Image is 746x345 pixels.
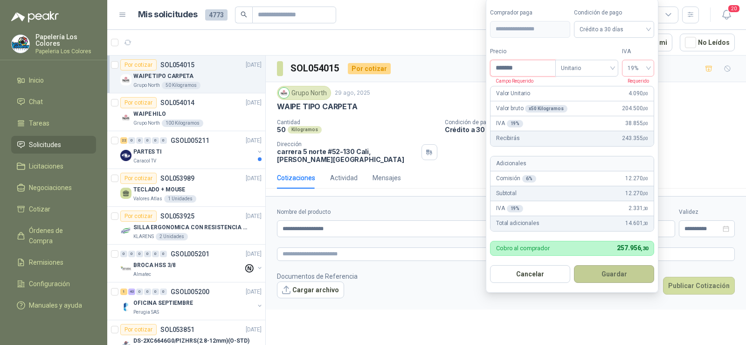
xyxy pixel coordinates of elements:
[11,296,96,314] a: Manuales y ayuda
[133,185,185,194] p: TECLADO + MOUSE
[496,245,550,251] p: Cobro al comprador
[496,189,517,198] p: Subtotal
[152,289,159,295] div: 0
[507,205,524,212] div: 19 %
[727,4,740,13] span: 20
[642,106,648,111] span: ,00
[120,301,131,312] img: Company Logo
[496,219,539,228] p: Total adicionales
[133,299,193,308] p: OFICINA SEPTIEMBRE
[11,11,59,22] img: Logo peakr
[11,114,96,132] a: Tareas
[625,219,648,228] span: 14.601
[120,173,157,184] div: Por cotizar
[290,61,340,76] h3: SOL054015
[160,99,194,106] p: SOL054014
[277,86,331,100] div: Grupo North
[152,251,159,257] div: 0
[136,251,143,257] div: 0
[445,119,742,126] p: Condición de pago
[128,289,135,295] div: 40
[680,34,735,51] button: No Leídos
[330,173,358,183] div: Actividad
[29,300,82,310] span: Manuales y ayuda
[162,120,203,127] div: 100 Kilogramos
[277,141,418,148] p: Dirección
[11,253,96,271] a: Remisiones
[277,208,545,217] label: Nombre del producto
[11,200,96,218] a: Cotizar
[107,207,265,245] a: Por cotizarSOL053925[DATE] Company LogoSILLA ERGONOMICA CON RESISTENCIA A 150KGKLARENS2 Unidades
[120,59,157,70] div: Por cotizar
[625,174,648,183] span: 12.270
[29,257,63,268] span: Remisiones
[490,265,570,283] button: Cancelar
[133,195,162,203] p: Valores Atlas
[625,189,648,198] span: 12.270
[120,248,263,278] a: 0 0 0 0 0 0 GSOL005201[DATE] Company LogoBROCA HSS 3/8Almatec
[120,137,127,144] div: 22
[12,35,29,53] img: Company Logo
[622,47,654,56] label: IVA
[160,213,194,219] p: SOL053925
[133,233,154,240] p: KLARENS
[133,309,159,316] p: Perugia SAS
[642,191,648,196] span: ,00
[629,89,648,98] span: 4.090
[107,56,265,93] a: Por cotizarSOL054015[DATE] Company LogoWAIPE TIPO CARPETAGrupo North50 Kilogramos
[162,82,200,89] div: 50 Kilogramos
[663,277,735,295] button: Publicar Cotización
[164,195,196,203] div: 1 Unidades
[107,169,265,207] a: Por cotizarSOL053989[DATE] TECLADO + MOUSEValores Atlas1 Unidades
[496,174,536,183] p: Comisión
[133,223,249,232] p: SILLA ERGONOMICA CON RESISTENCIA A 150KG
[625,119,648,128] span: 38.855
[496,89,530,98] p: Valor Unitario
[11,275,96,293] a: Configuración
[496,104,567,113] p: Valor bruto
[160,175,194,182] p: SOL053989
[642,206,648,211] span: ,30
[11,222,96,250] a: Órdenes de Compra
[144,137,151,144] div: 0
[496,204,523,213] p: IVA
[445,126,742,134] p: Crédito a 30 días
[205,9,228,21] span: 4773
[622,104,648,113] span: 204.500
[642,136,648,141] span: ,00
[29,118,49,128] span: Tareas
[120,150,131,161] img: Company Logo
[277,102,358,112] p: WAIPE TIPO CARPETA
[561,61,613,75] span: Unitario
[246,61,262,70] p: [DATE]
[277,173,315,183] div: Cotizaciones
[628,61,649,75] span: 19%
[128,251,135,257] div: 0
[622,134,648,143] span: 243.355
[171,251,209,257] p: GSOL005201
[29,204,50,214] span: Cotizar
[133,72,193,81] p: WAIPE TIPO CARPETA
[642,121,648,126] span: ,00
[144,289,151,295] div: 0
[246,325,262,334] p: [DATE]
[507,120,524,127] div: 19 %
[35,49,96,54] p: Papeleria Los Colores
[144,251,151,257] div: 0
[160,251,167,257] div: 0
[120,112,131,123] img: Company Logo
[373,173,401,183] div: Mensajes
[120,135,263,165] a: 22 0 0 0 0 0 GSOL005211[DATE] Company LogoPARTES TICaracol TV
[35,34,96,47] p: Papelería Los Colores
[11,179,96,197] a: Negociaciones
[642,91,648,96] span: ,00
[29,183,72,193] span: Negociaciones
[133,157,156,165] p: Caracol TV
[246,212,262,221] p: [DATE]
[29,140,61,150] span: Solicitudes
[525,105,567,113] div: x 50 Kilogramos
[277,271,358,282] p: Documentos de Referencia
[642,176,648,181] span: ,00
[279,88,289,98] img: Company Logo
[490,8,570,17] label: Comprador paga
